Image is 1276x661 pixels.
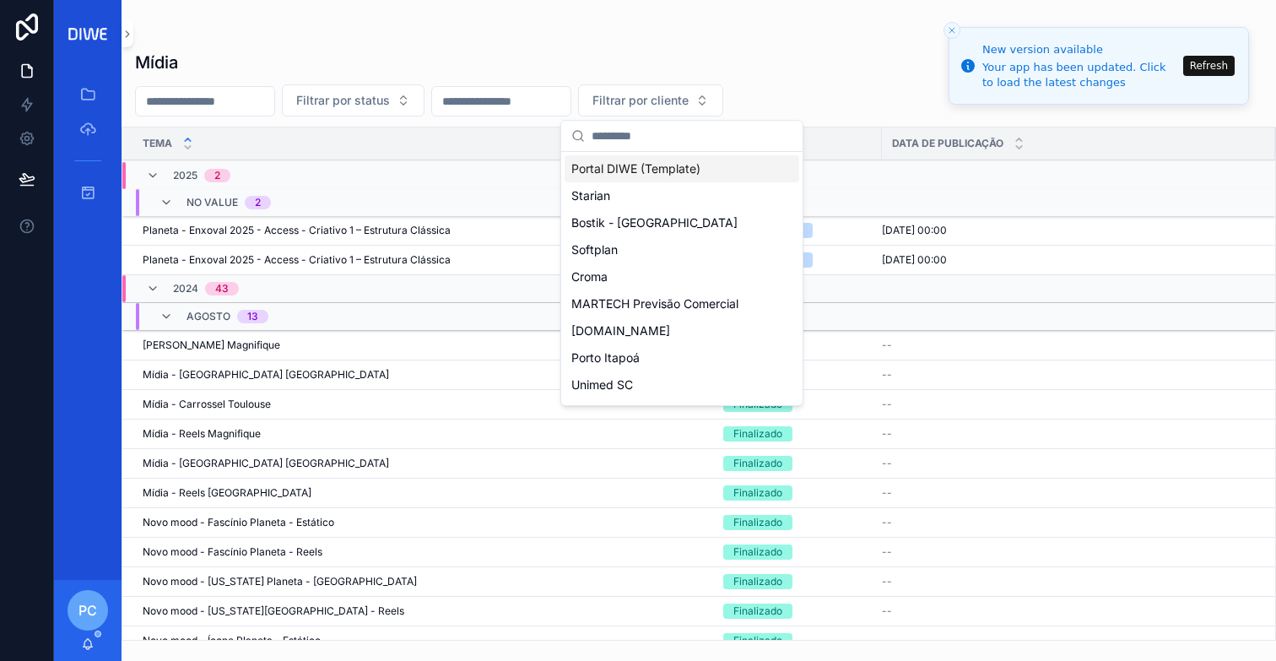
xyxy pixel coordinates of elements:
button: Select Button [282,84,424,116]
a: Finalizado [723,574,872,589]
span: Agosto [187,310,230,323]
span: -- [882,339,892,352]
span: Mídia - Carrossel Toulouse [143,398,271,411]
a: Mídia - Reels Magnifique [143,427,703,441]
a: -- [882,486,1255,500]
div: Finalizado [733,545,782,560]
span: Mídia - Reels [GEOGRAPHIC_DATA] [143,486,311,500]
a: Novo mood - Ícone Planeta - Estático [143,634,703,647]
a: Finalizado [723,456,872,471]
span: 2024 [173,282,198,295]
span: Portal DIWE (Template) [571,160,700,177]
a: -- [882,604,1255,618]
a: Mídia - Reels [GEOGRAPHIC_DATA] [143,486,703,500]
div: Finalizado [733,515,782,530]
div: Your app has been updated. Click to load the latest changes [982,60,1178,90]
div: Finalizado [733,604,782,619]
span: Renovigi [571,404,619,420]
span: Mídia - Reels Magnifique [143,427,261,441]
a: -- [882,368,1255,382]
div: Finalizado [733,633,782,648]
a: Novo mood - Fascínio Planeta - Estático [143,516,703,529]
span: [DATE] 00:00 [882,224,947,237]
a: Finalizado [723,545,872,560]
a: Finalizado [723,633,872,648]
span: Porto Itapoá [571,349,640,366]
a: Finalizado [723,515,872,530]
a: Novo mood - [US_STATE] Planeta - [GEOGRAPHIC_DATA] [143,575,703,588]
span: [DATE] 00:00 [882,253,947,267]
a: [DATE] 00:00 [882,224,1255,237]
button: Close toast [943,22,960,39]
span: -- [882,604,892,618]
a: -- [882,427,1255,441]
span: 2025 [173,169,197,182]
a: Mídia - [GEOGRAPHIC_DATA] [GEOGRAPHIC_DATA] [143,368,703,382]
span: Data de publicação [892,137,1003,150]
div: Finalizado [733,456,782,471]
span: Bostik - [GEOGRAPHIC_DATA] [571,214,738,231]
span: -- [882,398,892,411]
div: 2 [255,196,261,209]
a: -- [882,457,1255,470]
span: Mídia - [GEOGRAPHIC_DATA] [GEOGRAPHIC_DATA] [143,368,389,382]
span: -- [882,634,892,647]
span: Novo mood - Fascínio Planeta - Estático [143,516,334,529]
span: Croma [571,268,608,285]
span: No value [187,196,238,209]
a: Planeta - Enxoval 2025 - Access - Criativo 1 – Estrutura Clássica [143,224,703,237]
a: Planeta - Enxoval 2025 - Access - Criativo 1 – Estrutura Clássica [143,253,703,267]
div: Finalizado [733,426,782,442]
a: -- [882,398,1255,411]
span: Planeta - Enxoval 2025 - Access - Criativo 1 – Estrutura Clássica [143,253,451,267]
span: -- [882,368,892,382]
div: Finalizado [733,485,782,501]
span: Starian [571,187,610,204]
span: Novo mood - [US_STATE][GEOGRAPHIC_DATA] - Reels [143,604,404,618]
a: -- [882,516,1255,529]
span: Filtrar por cliente [592,92,689,109]
span: -- [882,486,892,500]
span: PC [78,600,97,620]
span: Softplan [571,241,618,258]
div: Finalizado [733,574,782,589]
div: 13 [247,310,258,323]
span: -- [882,457,892,470]
span: Planeta - Enxoval 2025 - Access - Criativo 1 – Estrutura Clássica [143,224,451,237]
a: Finalizado [723,485,872,501]
a: Finalizado [723,604,872,619]
a: [PERSON_NAME] Magnifique [143,339,703,352]
div: New version available [982,41,1178,58]
span: -- [882,516,892,529]
span: [DOMAIN_NAME] [571,322,670,339]
a: Finalizado [723,426,872,442]
button: Select Button [578,84,723,116]
span: Mídia - [GEOGRAPHIC_DATA] [GEOGRAPHIC_DATA] [143,457,389,470]
button: Refresh [1183,56,1235,76]
a: Novo mood - Fascínio Planeta - Reels [143,545,703,559]
span: Novo mood - [US_STATE] Planeta - [GEOGRAPHIC_DATA] [143,575,417,588]
a: -- [882,634,1255,647]
span: Novo mood - Fascínio Planeta - Reels [143,545,322,559]
div: 2 [214,169,220,182]
span: -- [882,575,892,588]
span: Novo mood - Ícone Planeta - Estático [143,634,321,647]
span: -- [882,545,892,559]
span: [PERSON_NAME] Magnifique [143,339,280,352]
img: App logo [64,24,111,45]
span: Unimed SC [571,377,633,393]
span: MARTECH Previsão Comercial [571,295,738,312]
span: Tema [143,137,172,150]
a: Novo mood - [US_STATE][GEOGRAPHIC_DATA] - Reels [143,604,703,618]
a: Mídia - [GEOGRAPHIC_DATA] [GEOGRAPHIC_DATA] [143,457,703,470]
a: -- [882,339,1255,352]
h1: Mídia [135,51,178,74]
div: 43 [215,282,229,295]
div: Suggestions [561,152,803,405]
a: -- [882,575,1255,588]
a: [DATE] 00:00 [882,253,1255,267]
a: Mídia - Carrossel Toulouse [143,398,703,411]
div: scrollable content [54,68,122,230]
a: -- [882,545,1255,559]
span: -- [882,427,892,441]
